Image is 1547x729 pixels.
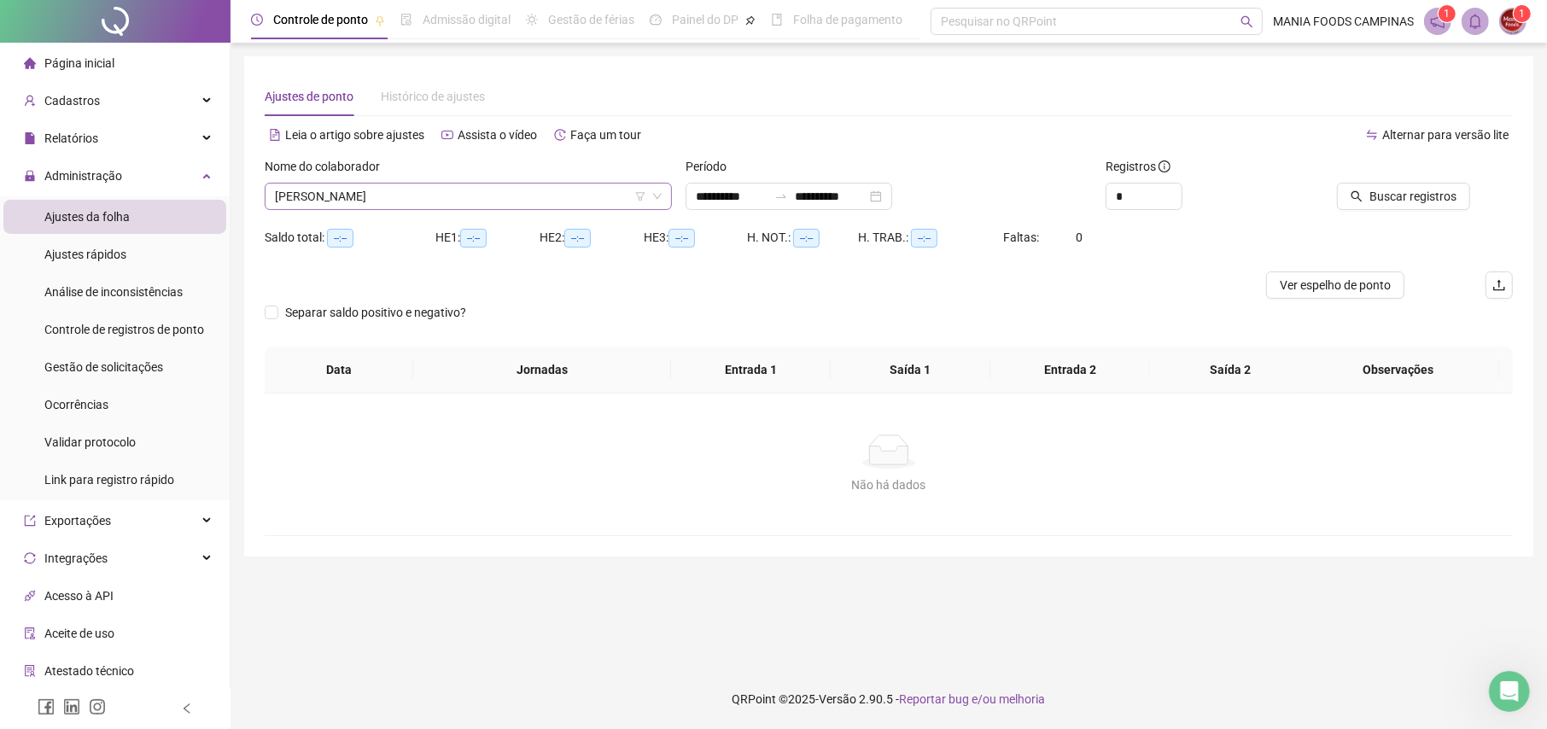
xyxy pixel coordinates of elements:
span: Folha de pagamento [793,13,902,26]
span: --:-- [564,229,591,248]
span: MANIA FOODS CAMPINAS [1273,12,1414,31]
span: --:-- [327,229,353,248]
span: Separar saldo positivo e negativo? [278,303,473,322]
span: lock [24,170,36,182]
span: Registros [1106,157,1170,176]
span: history [554,129,566,141]
th: Observações [1297,347,1500,394]
span: Análise de inconsistências [44,285,183,299]
span: Faltas: [1003,230,1042,244]
span: Relatórios [44,131,98,145]
span: Gestão de solicitações [44,360,163,374]
span: Integrações [44,551,108,565]
sup: Atualize o seu contato no menu Meus Dados [1514,5,1531,22]
span: pushpin [375,15,385,26]
span: Link para registro rápido [44,473,174,487]
iframe: Intercom live chat [1489,671,1530,712]
span: search [1351,190,1363,202]
span: Controle de registros de ponto [44,323,204,336]
span: Acesso à API [44,589,114,603]
span: --:-- [460,229,487,248]
span: book [771,14,783,26]
footer: QRPoint © 2025 - 2.90.5 - [231,669,1547,729]
span: filter [635,191,645,201]
span: audit [24,627,36,639]
span: dashboard [650,14,662,26]
span: to [774,190,788,203]
span: Ver espelho de ponto [1280,276,1391,295]
span: upload [1492,278,1506,292]
span: notification [1430,14,1445,29]
span: sync [24,552,36,564]
span: api [24,590,36,602]
th: Saída 1 [831,347,990,394]
span: Administração [44,169,122,183]
span: down [652,191,663,201]
div: HE 2: [540,228,644,248]
span: Aceite de uso [44,627,114,640]
button: Buscar registros [1337,183,1470,210]
span: clock-circle [251,14,263,26]
div: H. NOT.: [747,228,858,248]
span: --:-- [668,229,695,248]
span: Validar protocolo [44,435,136,449]
span: Observações [1311,360,1486,379]
span: export [24,515,36,527]
span: Cadastros [44,94,100,108]
span: pushpin [745,15,756,26]
div: H. TRAB.: [858,228,1003,248]
label: Nome do colaborador [265,157,391,176]
img: 78011 [1500,9,1526,34]
span: --:-- [911,229,937,248]
span: bell [1468,14,1483,29]
span: Gestão de férias [548,13,634,26]
span: sun [526,14,538,26]
span: file [24,132,36,144]
div: HE 3: [644,228,748,248]
span: Reportar bug e/ou melhoria [900,692,1046,706]
th: Jornadas [413,347,670,394]
span: 0 [1076,230,1083,244]
div: HE 1: [435,228,540,248]
span: Buscar registros [1369,187,1457,206]
span: Exportações [44,514,111,528]
th: Entrada 2 [990,347,1150,394]
span: Ajustes rápidos [44,248,126,261]
div: Saldo total: [265,228,435,248]
button: Ver espelho de ponto [1266,271,1404,299]
span: Ajustes de ponto [265,90,353,103]
span: Página inicial [44,56,114,70]
span: Atestado técnico [44,664,134,678]
span: swap [1366,129,1378,141]
span: file-done [400,14,412,26]
span: Alternar para versão lite [1382,128,1509,142]
sup: 1 [1439,5,1456,22]
span: linkedin [63,698,80,715]
span: file-text [269,129,281,141]
span: 1 [1520,8,1526,20]
th: Entrada 1 [671,347,831,394]
span: Painel do DP [672,13,738,26]
span: solution [24,665,36,677]
span: youtube [441,129,453,141]
span: Histórico de ajustes [381,90,485,103]
span: Versão [820,692,857,706]
span: info-circle [1159,160,1170,172]
span: left [181,703,193,714]
span: user-add [24,95,36,107]
span: --:-- [793,229,820,248]
label: Período [686,157,738,176]
span: Faça um tour [570,128,641,142]
th: Data [265,347,413,394]
span: search [1241,15,1253,28]
div: Não há dados [285,475,1492,494]
span: FLÁVIA FURLAN FOGAÇA DE SOUZA [275,184,662,209]
span: Admissão digital [423,13,511,26]
span: 1 [1445,8,1451,20]
th: Saída 2 [1150,347,1310,394]
span: swap-right [774,190,788,203]
span: instagram [89,698,106,715]
span: Leia o artigo sobre ajustes [285,128,424,142]
span: Assista o vídeo [458,128,537,142]
span: home [24,57,36,69]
